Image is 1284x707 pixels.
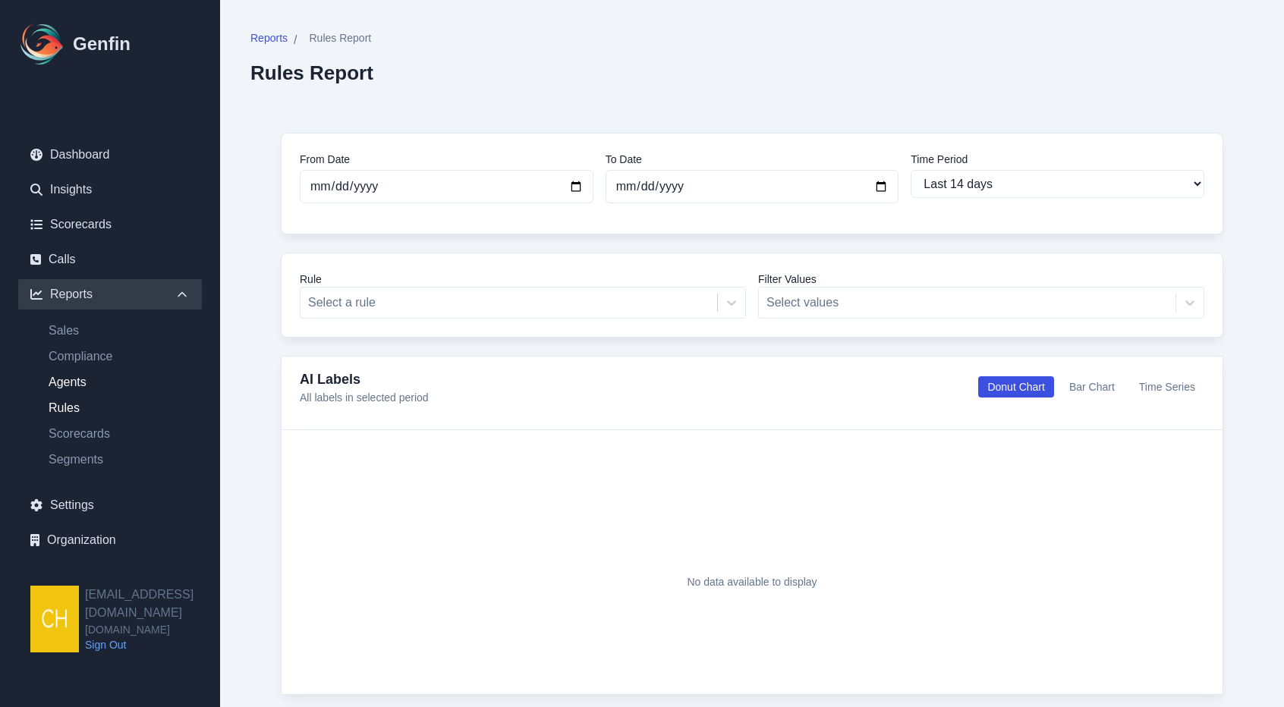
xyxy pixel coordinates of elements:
a: Organization [18,525,202,555]
h1: Genfin [73,32,131,56]
a: Insights [18,174,202,205]
a: Scorecards [18,209,202,240]
img: chsmith@aainsco.com [30,586,79,652]
button: Donut Chart [978,376,1053,397]
h2: Rules Report [250,61,373,84]
div: Reports [18,279,202,310]
img: Logo [18,20,67,68]
span: [DOMAIN_NAME] [85,622,220,637]
h4: AI Labels [300,369,429,390]
button: Bar Chart [1060,376,1124,397]
a: Sign Out [85,637,220,652]
a: Scorecards [36,425,202,443]
label: Time Period [911,152,1204,167]
a: Agents [36,373,202,391]
span: Reports [250,30,288,46]
h2: [EMAIL_ADDRESS][DOMAIN_NAME] [85,586,220,622]
p: All labels in selected period [300,390,429,405]
p: No data available to display [687,574,817,589]
a: Rules [36,399,202,417]
a: Compliance [36,347,202,366]
span: Rules Report [309,30,371,46]
a: Calls [18,244,202,275]
label: Filter Values [758,272,1204,287]
label: Rule [300,272,746,287]
a: Sales [36,322,202,340]
a: Segments [36,451,202,469]
a: Settings [18,490,202,520]
label: To Date [606,152,899,167]
span: / [294,31,297,49]
label: From Date [300,152,593,167]
a: Dashboard [18,140,202,170]
button: Time Series [1130,376,1204,397]
a: Reports [250,30,288,49]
